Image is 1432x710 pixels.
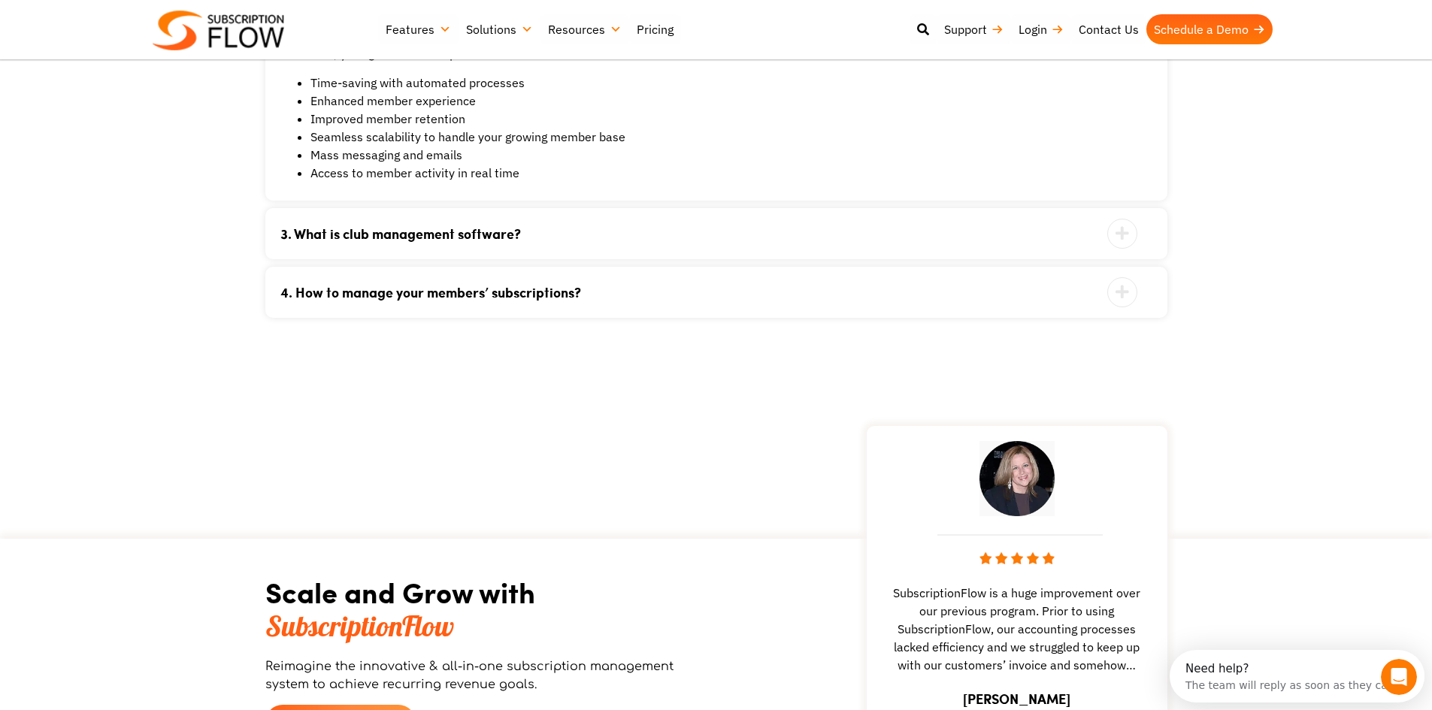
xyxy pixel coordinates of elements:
[310,110,1115,128] li: Improved member retention
[310,164,1115,182] li: Access to member activity in real time
[540,14,629,44] a: Resources
[1011,14,1071,44] a: Login
[874,584,1160,674] span: SubscriptionFlow is a huge improvement over our previous program. Prior to using SubscriptionFlow...
[310,92,1115,110] li: Enhanced member experience
[265,608,454,644] span: SubscriptionFlow
[378,14,459,44] a: Features
[979,441,1055,516] img: testimonial
[1146,14,1273,44] a: Schedule a Demo
[979,552,1055,564] img: stars
[280,227,1115,240] a: 3. What is club management software?
[280,286,1115,299] a: 4. How to manage your members’ subscriptions?
[16,13,225,25] div: Need help?
[310,146,1115,164] li: Mass messaging and emails
[153,11,284,50] img: Subscriptionflow
[6,6,269,47] div: Open Intercom Messenger
[310,128,1115,146] li: Seamless scalability to handle your growing member base
[629,14,681,44] a: Pricing
[265,576,679,642] h2: Scale and Grow with
[937,14,1011,44] a: Support
[265,657,679,693] p: Reimagine the innovative & all-in-one subscription management system to achieve recurring revenue...
[1170,650,1424,702] iframe: Intercom live chat discovery launcher
[310,74,1115,92] li: Time-saving with automated processes
[1381,659,1417,695] iframe: Intercom live chat
[1071,14,1146,44] a: Contact Us
[459,14,540,44] a: Solutions
[963,689,1070,709] h3: [PERSON_NAME]
[16,25,225,41] div: The team will reply as soon as they can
